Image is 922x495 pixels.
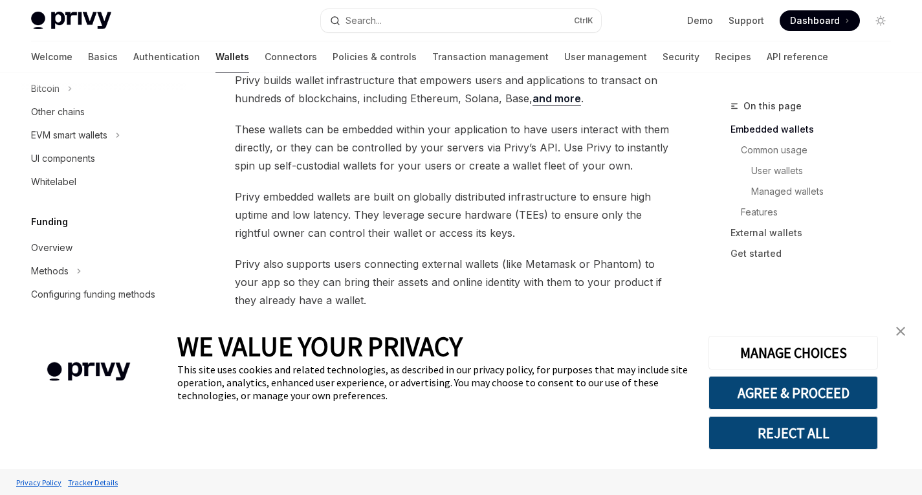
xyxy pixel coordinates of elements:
a: Dashboard [780,10,860,31]
a: Basics [88,41,118,72]
div: Methods [31,263,69,279]
span: Privy builds wallet infrastructure that empowers users and applications to transact on hundreds o... [235,71,671,107]
a: Managed wallets [751,181,901,202]
h5: Funding [31,214,68,230]
div: UI components [31,151,95,166]
a: and more [532,92,581,105]
a: Other chains [21,100,186,124]
a: Connectors [265,41,317,72]
a: Features [741,202,901,223]
span: Privy embedded wallets are built on globally distributed infrastructure to ensure high uptime and... [235,188,671,242]
img: light logo [31,12,111,30]
a: Common usage [741,140,901,160]
div: Overview [31,240,72,256]
button: Toggle dark mode [870,10,891,31]
button: Search...CtrlK [321,9,600,32]
div: Search... [346,13,382,28]
div: Other chains [31,104,85,120]
a: Whitelabel [21,170,186,193]
span: On this page [743,98,802,114]
a: Embedded wallets [730,119,901,140]
a: User management [564,41,647,72]
img: close banner [896,327,905,336]
a: Demo [687,14,713,27]
a: Privacy Policy [13,471,65,494]
button: AGREE & PROCEED [708,376,878,410]
a: Policies & controls [333,41,417,72]
a: Get started [730,243,901,264]
a: Recipes [715,41,751,72]
a: API reference [767,41,828,72]
div: Configuring funding methods [31,287,155,302]
span: Privy also supports users connecting external wallets (like Metamask or Phantom) to your app so t... [235,255,671,309]
a: Tracker Details [65,471,121,494]
a: User wallets [751,160,901,181]
button: MANAGE CHOICES [708,336,878,369]
span: Dashboard [790,14,840,27]
div: Whitelabel [31,174,76,190]
a: UI components [21,147,186,170]
a: Security [663,41,699,72]
a: Welcome [31,41,72,72]
div: This site uses cookies and related technologies, as described in our privacy policy, for purposes... [177,363,689,402]
span: Ctrl K [574,16,593,26]
a: Configuring funding methods [21,283,186,306]
a: Overview [21,236,186,259]
a: Support [729,14,764,27]
a: Authentication [133,41,200,72]
button: REJECT ALL [708,416,878,450]
span: WE VALUE YOUR PRIVACY [177,329,463,363]
a: Transaction management [432,41,549,72]
img: company logo [19,344,158,400]
div: EVM smart wallets [31,127,107,143]
a: External wallets [730,223,901,243]
a: close banner [888,318,914,344]
a: Wallets [215,41,249,72]
span: These wallets can be embedded within your application to have users interact with them directly, ... [235,120,671,175]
